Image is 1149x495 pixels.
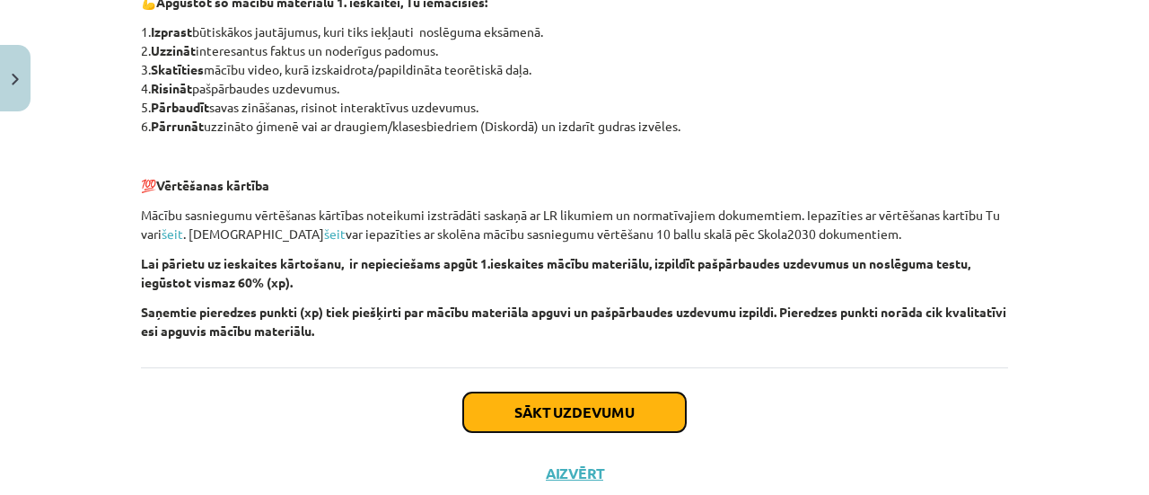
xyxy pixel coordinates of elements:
button: Sākt uzdevumu [463,393,686,432]
strong: Saņemtie pieredzes punkti (xp) tiek piešķirti par mācību materiāla apguvi un pašpārbaudes uzdevum... [141,304,1006,339]
img: icon-close-lesson-0947bae3869378f0d4975bcd49f059093ad1ed9edebbc8119c70593378902aed.svg [12,74,19,85]
p: Mācību sasniegumu vērtēšanas kārtības noteikumi izstrādāti saskaņā ar LR likumiem un normatīvajie... [141,206,1008,243]
a: šeit [162,225,183,242]
a: šeit [324,225,346,242]
strong: Pārrunāt [151,118,204,134]
strong: Pārbaudīt [151,99,209,115]
strong: Skatīties [151,61,204,77]
strong: Izprast [151,23,192,40]
strong: Risināt [151,80,192,96]
strong: Vērtēšanas kārtība [156,177,269,193]
strong: Lai pārietu uz ieskaites kārtošanu, ir nepieciešams apgūt 1.ieskaites mācību materiālu, izpildīt ... [141,255,970,290]
p: 💯 [141,176,1008,195]
button: Aizvērt [540,464,609,482]
p: 1. būtiskākos jautājumus, kuri tiks iekļauti noslēguma eksāmenā. 2. interesantus faktus un noderī... [141,22,1008,136]
strong: Uzzināt [151,42,196,58]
